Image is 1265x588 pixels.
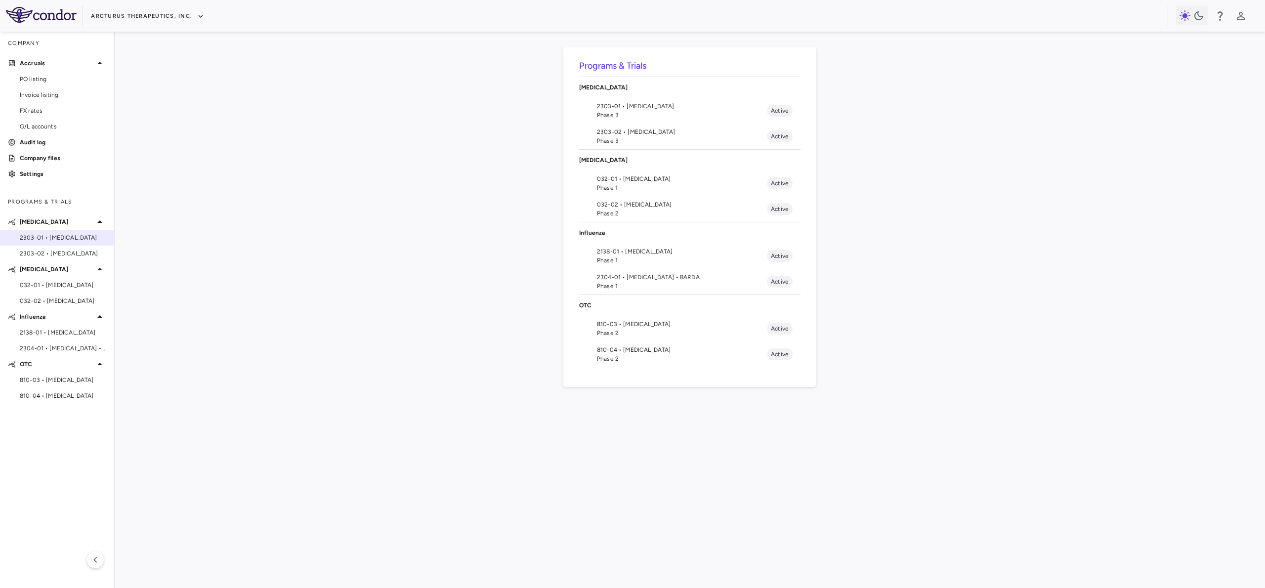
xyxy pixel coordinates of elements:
p: Company files [20,154,106,163]
li: 032-01 • [MEDICAL_DATA]Phase 1Active [579,170,801,196]
li: 2303-01 • [MEDICAL_DATA]Phase 3Active [579,98,801,124]
p: Accruals [20,59,94,68]
span: Phase 1 [597,183,767,192]
p: Influenza [579,228,801,237]
span: Active [767,277,793,286]
span: Active [767,106,793,115]
li: 810-04 • [MEDICAL_DATA]Phase 2Active [579,341,801,367]
span: 810-03 • [MEDICAL_DATA] [597,320,767,329]
span: 2304-01 • [MEDICAL_DATA] - BARDA [20,344,106,353]
h6: Programs & Trials [579,59,801,73]
p: Influenza [20,312,94,321]
p: OTC [20,360,94,369]
p: Settings [20,169,106,178]
span: Phase 3 [597,136,767,145]
span: PO listing [20,75,106,84]
p: [MEDICAL_DATA] [579,83,801,92]
span: 2303-01 • [MEDICAL_DATA] [597,102,767,111]
span: 2303-01 • [MEDICAL_DATA] [20,233,106,242]
span: 810-04 • [MEDICAL_DATA] [20,391,106,400]
p: [MEDICAL_DATA] [20,217,94,226]
li: 2303-02 • [MEDICAL_DATA]Phase 3Active [579,124,801,149]
p: [MEDICAL_DATA] [579,156,801,165]
div: Influenza [579,222,801,243]
span: 2303-02 • [MEDICAL_DATA] [20,249,106,258]
span: 2304-01 • [MEDICAL_DATA] - BARDA [597,273,767,282]
span: 032-02 • [MEDICAL_DATA] [597,200,767,209]
span: Active [767,324,793,333]
span: G/L accounts [20,122,106,131]
span: Phase 2 [597,354,767,363]
span: Phase 1 [597,282,767,291]
li: 2138-01 • [MEDICAL_DATA]Phase 1Active [579,243,801,269]
span: Phase 2 [597,209,767,218]
li: 2304-01 • [MEDICAL_DATA] - BARDAPhase 1Active [579,269,801,294]
span: 2303-02 • [MEDICAL_DATA] [597,127,767,136]
li: 032-02 • [MEDICAL_DATA]Phase 2Active [579,196,801,222]
span: Phase 1 [597,256,767,265]
span: Phase 2 [597,329,767,337]
span: FX rates [20,106,106,115]
span: Active [767,132,793,141]
span: 2138-01 • [MEDICAL_DATA] [20,328,106,337]
p: [MEDICAL_DATA] [20,265,94,274]
span: Active [767,252,793,260]
button: Arcturus Therapeutics, Inc. [91,8,204,24]
span: 032-01 • [MEDICAL_DATA] [597,174,767,183]
span: Active [767,205,793,213]
span: 810-04 • [MEDICAL_DATA] [597,345,767,354]
span: Active [767,179,793,188]
p: OTC [579,301,801,310]
span: Phase 3 [597,111,767,120]
span: 810-03 • [MEDICAL_DATA] [20,376,106,384]
div: [MEDICAL_DATA] [579,77,801,98]
span: 032-01 • [MEDICAL_DATA] [20,281,106,290]
span: 032-02 • [MEDICAL_DATA] [20,296,106,305]
img: logo-full-BYUhSk78.svg [6,7,77,23]
li: 810-03 • [MEDICAL_DATA]Phase 2Active [579,316,801,341]
div: [MEDICAL_DATA] [579,150,801,170]
span: Active [767,350,793,359]
p: Audit log [20,138,106,147]
span: 2138-01 • [MEDICAL_DATA] [597,247,767,256]
div: OTC [579,295,801,316]
span: Invoice listing [20,90,106,99]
